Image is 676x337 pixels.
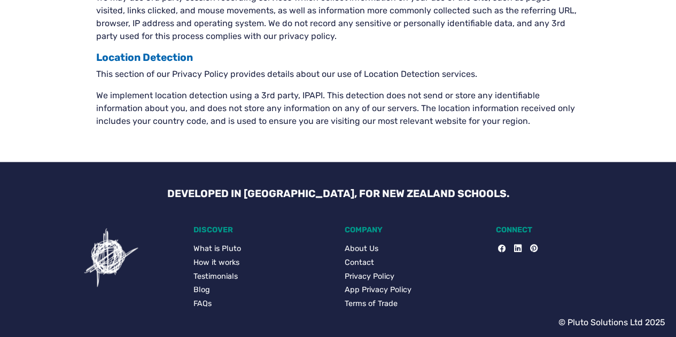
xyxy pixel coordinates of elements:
p: This section of our Privacy Policy provides details about our use of Location Detection services. [96,68,580,81]
a: LinkedIn [506,243,522,255]
a: App Privacy Policy [345,284,483,296]
a: Testimonials [193,271,332,283]
a: About Us [345,243,483,255]
a: Blog [193,284,332,296]
a: FAQs [193,298,332,310]
a: How it works [193,257,332,269]
h5: CONNECT [496,225,634,234]
img: Pluto icon showing a confusing task for users [79,225,143,289]
h5: COMPANY [345,225,483,234]
a: Facebook [498,243,506,255]
h5: DISCOVER [193,225,332,234]
a: Privacy Policy [345,271,483,283]
h3: DEVELOPED IN [GEOGRAPHIC_DATA], FOR NEW ZEALAND SCHOOLS. [159,187,518,200]
a: Pinterest [522,243,538,255]
a: Contact [345,257,483,269]
h3: Location Detection [96,51,580,64]
a: What is Pluto [193,243,332,255]
p: © Pluto Solutions Ltd 2025 [558,316,665,329]
p: We implement location detection using a 3rd party, IPAPI. This detection does not send or store a... [96,89,580,128]
a: Terms of Trade [345,298,483,310]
